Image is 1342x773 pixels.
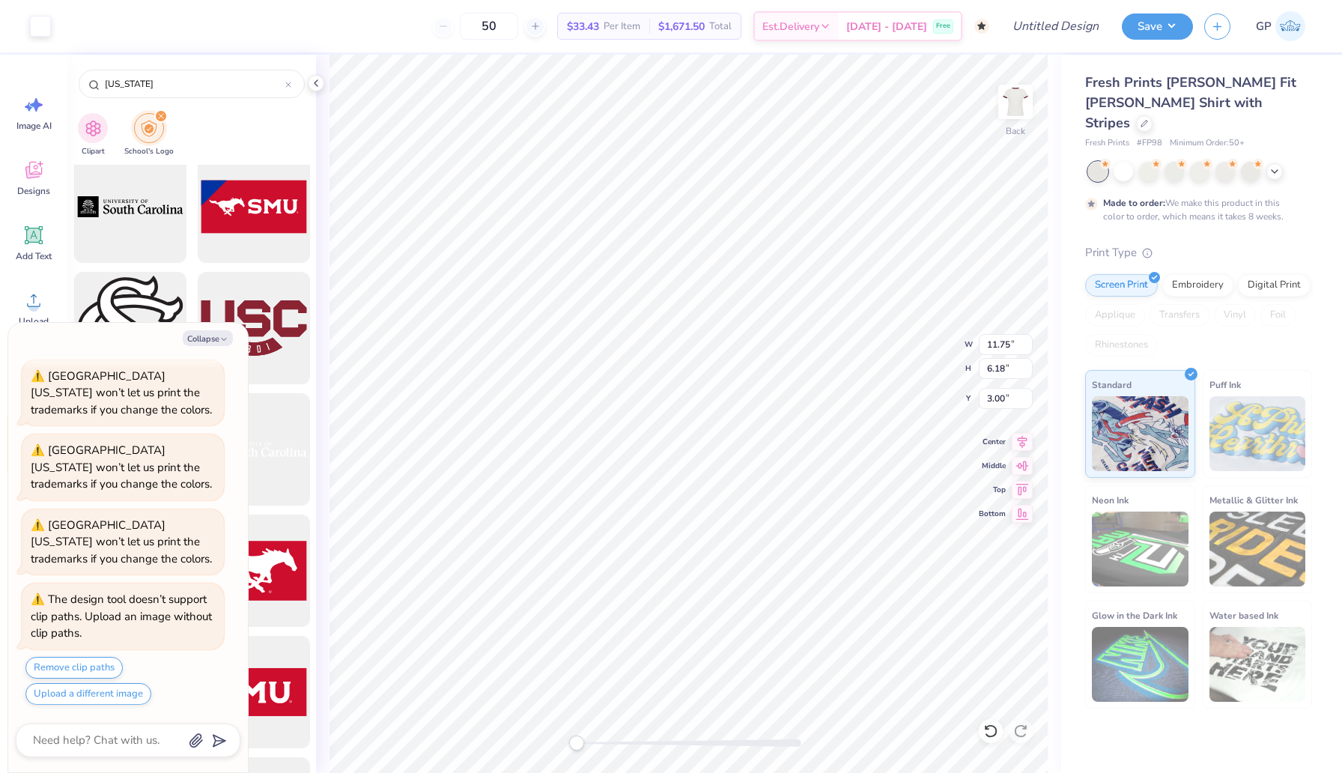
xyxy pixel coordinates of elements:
[1085,274,1158,297] div: Screen Print
[1085,334,1158,357] div: Rhinestones
[183,330,233,346] button: Collapse
[31,369,212,417] div: [GEOGRAPHIC_DATA][US_STATE] won’t let us print the trademarks if you change the colors.
[19,315,49,327] span: Upload
[25,683,151,705] button: Upload a different image
[1092,492,1129,508] span: Neon Ink
[85,120,102,137] img: Clipart Image
[1275,11,1305,41] img: Grace Peterson
[31,518,212,566] div: [GEOGRAPHIC_DATA][US_STATE] won’t let us print the trademarks if you change the colors.
[567,19,599,34] span: $33.43
[25,657,123,679] button: Remove clip paths
[1209,627,1306,702] img: Water based Ink
[1103,196,1287,223] div: We make this product in this color to order, which means it takes 8 weeks.
[31,443,212,491] div: [GEOGRAPHIC_DATA][US_STATE] won’t let us print the trademarks if you change the colors.
[17,185,50,197] span: Designs
[1162,274,1233,297] div: Embroidery
[709,19,732,34] span: Total
[1170,137,1245,150] span: Minimum Order: 50 +
[1137,137,1162,150] span: # FP98
[124,146,174,157] span: School's Logo
[1001,87,1030,117] img: Back
[1085,304,1145,327] div: Applique
[1209,492,1298,508] span: Metallic & Glitter Ink
[78,113,108,157] div: filter for Clipart
[846,19,927,34] span: [DATE] - [DATE]
[124,113,174,157] div: filter for School's Logo
[1085,73,1296,132] span: Fresh Prints [PERSON_NAME] Fit [PERSON_NAME] Shirt with Stripes
[16,120,52,132] span: Image AI
[979,460,1006,472] span: Middle
[1001,11,1111,41] input: Untitled Design
[1209,607,1278,623] span: Water based Ink
[1256,18,1272,35] span: GP
[1209,377,1241,392] span: Puff Ink
[1092,512,1188,586] img: Neon Ink
[1122,13,1193,40] button: Save
[1092,396,1188,471] img: Standard
[1006,124,1025,138] div: Back
[1209,396,1306,471] img: Puff Ink
[1092,377,1132,392] span: Standard
[1249,11,1312,41] a: GP
[762,19,819,34] span: Est. Delivery
[936,21,950,31] span: Free
[460,13,518,40] input: – –
[979,484,1006,496] span: Top
[1150,304,1209,327] div: Transfers
[1260,304,1296,327] div: Foil
[141,120,157,137] img: School's Logo Image
[31,592,212,640] div: The design tool doesn’t support clip paths. Upload an image without clip paths.
[1085,244,1312,261] div: Print Type
[1209,512,1306,586] img: Metallic & Glitter Ink
[1238,274,1311,297] div: Digital Print
[124,113,174,157] button: filter button
[82,146,105,157] span: Clipart
[78,113,108,157] button: filter button
[569,736,584,751] div: Accessibility label
[979,436,1006,448] span: Center
[1092,607,1177,623] span: Glow in the Dark Ink
[1092,627,1188,702] img: Glow in the Dark Ink
[1103,197,1165,209] strong: Made to order:
[1214,304,1256,327] div: Vinyl
[16,250,52,262] span: Add Text
[658,19,705,34] span: $1,671.50
[1085,137,1129,150] span: Fresh Prints
[979,508,1006,520] span: Bottom
[103,76,285,91] input: Try "WashU"
[604,19,640,34] span: Per Item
